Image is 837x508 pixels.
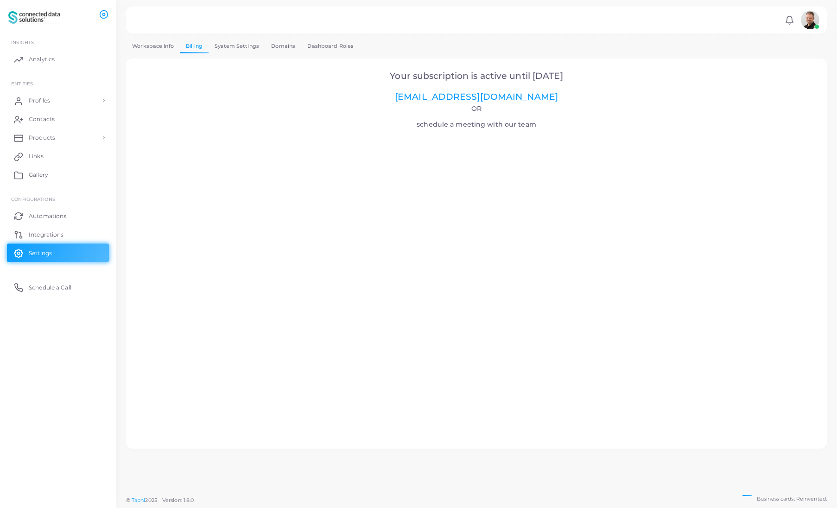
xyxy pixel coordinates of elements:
a: avatar [798,11,822,29]
span: Schedule a Call [29,283,71,292]
span: Version: 1.8.0 [162,497,194,503]
a: Tapni [132,497,146,503]
a: Settings [7,244,109,262]
iframe: Select a Date & Time - Calendly [139,131,814,436]
span: © [126,496,194,504]
span: Settings [29,249,52,257]
a: Contacts [7,110,109,129]
span: Or [471,104,482,113]
a: Workspace Info [126,39,180,53]
img: logo [8,9,60,26]
a: Dashboard Roles [301,39,360,53]
span: Contacts [29,115,55,123]
a: Analytics [7,50,109,69]
a: Links [7,147,109,166]
span: INSIGHTS [11,39,34,45]
span: Profiles [29,96,50,105]
span: Links [29,152,44,161]
span: Integrations [29,231,63,239]
a: [EMAIL_ADDRESS][DOMAIN_NAME] [395,91,558,102]
span: Products [29,134,55,142]
a: Integrations [7,225,109,244]
a: Schedule a Call [7,278,109,296]
span: Analytics [29,55,55,64]
a: System Settings [209,39,265,53]
a: Gallery [7,166,109,184]
a: Domains [265,39,301,53]
a: Billing [180,39,209,53]
img: avatar [801,11,819,29]
span: Automations [29,212,66,220]
span: Configurations [11,196,55,202]
span: Gallery [29,171,48,179]
a: Products [7,129,109,147]
span: Business cards. Reinvented. [757,495,827,503]
a: Profiles [7,91,109,110]
span: ENTITIES [11,81,33,86]
span: 2025 [145,496,157,504]
span: Your subscription is active until [DATE] [390,71,563,81]
h4: schedule a meeting with our team [139,105,814,129]
a: Automations [7,206,109,225]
